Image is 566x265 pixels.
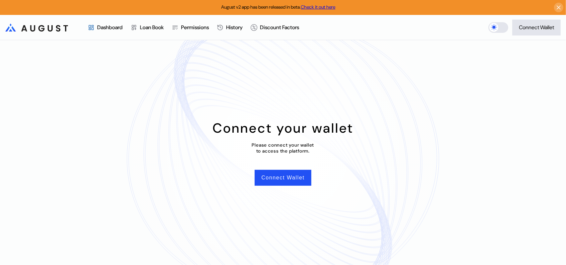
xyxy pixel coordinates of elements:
div: Dashboard [97,24,123,31]
a: Check it out here [301,4,336,10]
span: August v2 app has been released in beta. [221,4,336,10]
a: Discount Factors [247,15,303,40]
a: Loan Book [127,15,168,40]
div: Loan Book [140,24,164,31]
div: Discount Factors [260,24,299,31]
a: Permissions [168,15,213,40]
div: Connect your wallet [213,119,353,137]
div: Permissions [181,24,209,31]
button: Connect Wallet [512,20,561,35]
div: Connect Wallet [519,24,554,31]
button: Connect Wallet [255,170,311,186]
a: Dashboard [84,15,127,40]
div: Please connect your wallet to access the platform. [252,142,314,154]
div: History [226,24,243,31]
a: History [213,15,247,40]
